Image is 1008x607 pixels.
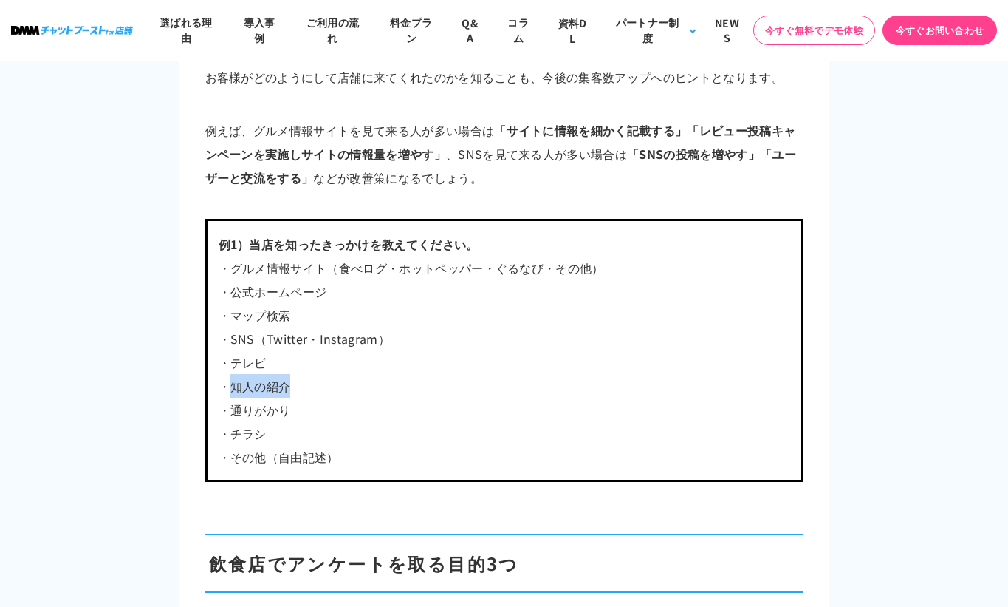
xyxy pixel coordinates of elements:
[11,26,133,34] img: ロゴ
[219,421,790,445] p: ・チラシ
[205,118,803,189] p: 例えば、グルメ情報サイトを見て来る人が多い場合は 、SNSを見て来る人が多い場合は などが改善策になるでしょう。
[219,350,790,374] p: ・テレビ
[219,279,790,303] p: ・公式ホームページ
[219,256,790,279] p: ・グルメ情報サイト（食べログ・ホットペッパー・ぐるなび・その他）
[219,374,790,398] p: ・知人の紹介
[219,235,479,253] b: 例1）当店を知ったきっかけを教えてください。
[219,327,790,350] p: ・SNS（Twitter・Instagram）
[219,303,790,327] p: ・マップ検索
[205,121,796,163] b: 「サイトに情報を細かく記載する」「レビュー投稿キャンペーンを実施しサイトの情報量を増やす」
[882,16,997,45] a: 今すぐお問い合わせ
[205,65,803,89] p: お客様がどのようにして店舗に来てくれたのかを知ることも、今後の集客数アップへのヒントとなります。
[753,16,875,45] a: 今すぐ無料でデモ体験
[205,534,803,593] h2: 飲食店でアンケートを取る目的3つ
[611,15,683,46] div: パートナー制度
[219,445,790,469] p: ・その他（自由記述）
[219,398,790,421] p: ・通りがかり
